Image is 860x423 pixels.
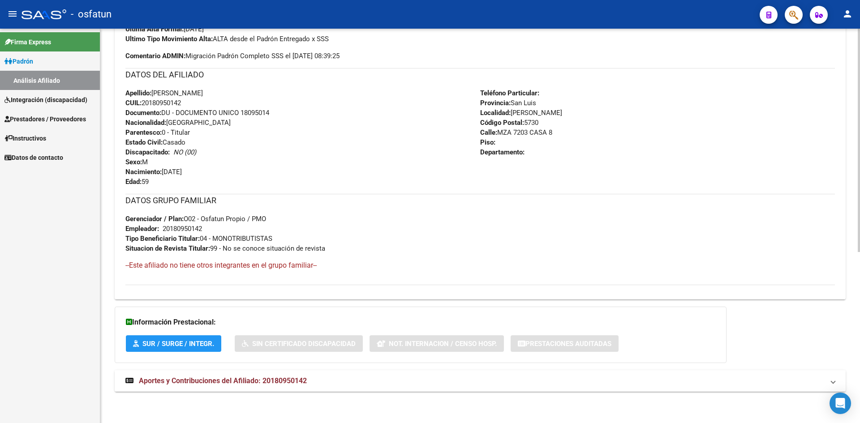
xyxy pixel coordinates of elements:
[125,128,190,137] span: 0 - Titular
[139,376,307,385] span: Aportes y Contribuciones del Afiliado: 20180950142
[4,37,51,47] span: Firma Express
[125,178,149,186] span: 59
[370,335,504,352] button: Not. Internacion / Censo Hosp.
[480,148,525,156] strong: Departamento:
[480,99,536,107] span: San Luis
[480,109,562,117] span: [PERSON_NAME]
[125,89,203,97] span: [PERSON_NAME]
[4,133,46,143] span: Instructivos
[480,99,511,107] strong: Provincia:
[389,340,497,348] span: Not. Internacion / Censo Hosp.
[252,340,356,348] span: Sin Certificado Discapacidad
[830,393,851,414] div: Open Intercom Messenger
[125,168,182,176] span: [DATE]
[7,9,18,19] mat-icon: menu
[125,68,835,81] h3: DATOS DEL AFILIADO
[125,35,213,43] strong: Ultimo Tipo Movimiento Alta:
[525,340,611,348] span: Prestaciones Auditadas
[125,109,161,117] strong: Documento:
[125,119,231,127] span: [GEOGRAPHIC_DATA]
[125,89,151,97] strong: Apellido:
[125,168,162,176] strong: Nacimiento:
[142,340,214,348] span: SUR / SURGE / INTEGR.
[480,128,552,137] span: MZA 7203 CASA 8
[4,153,63,162] span: Datos de contacto
[125,235,272,243] span: 04 - MONOTRIBUTISTAS
[125,109,269,117] span: DU - DOCUMENTO UNICO 18095014
[480,109,511,117] strong: Localidad:
[125,244,325,252] span: 99 - No se conoce situación de revista
[126,335,221,352] button: SUR / SURGE / INTEGR.
[125,244,210,252] strong: Situacion de Revista Titular:
[125,99,181,107] span: 20180950142
[125,138,163,146] strong: Estado Civil:
[125,51,340,61] span: Migración Padrón Completo SSS el [DATE] 08:39:25
[480,128,497,137] strong: Calle:
[115,370,846,392] mat-expansion-panel-header: Aportes y Contribuciones del Afiliado: 20180950142
[480,119,538,127] span: 5730
[125,25,204,33] span: [DATE]
[126,316,715,329] h3: Información Prestacional:
[4,95,87,105] span: Integración (discapacidad)
[125,261,835,270] h4: --Este afiliado no tiene otros integrantes en el grupo familiar--
[842,9,853,19] mat-icon: person
[173,148,196,156] i: NO (00)
[125,225,159,233] strong: Empleador:
[4,114,86,124] span: Prestadores / Proveedores
[235,335,363,352] button: Sin Certificado Discapacidad
[125,119,166,127] strong: Nacionalidad:
[480,138,495,146] strong: Piso:
[125,215,266,223] span: O02 - Osfatun Propio / PMO
[125,52,185,60] strong: Comentario ADMIN:
[125,235,200,243] strong: Tipo Beneficiario Titular:
[163,224,202,234] div: 20180950142
[480,89,539,97] strong: Teléfono Particular:
[125,25,184,33] strong: Última Alta Formal:
[4,56,33,66] span: Padrón
[71,4,112,24] span: - osfatun
[125,138,185,146] span: Casado
[125,158,142,166] strong: Sexo:
[511,335,619,352] button: Prestaciones Auditadas
[125,99,142,107] strong: CUIL:
[125,35,329,43] span: ALTA desde el Padrón Entregado x SSS
[125,128,162,137] strong: Parentesco:
[125,194,835,207] h3: DATOS GRUPO FAMILIAR
[125,215,184,223] strong: Gerenciador / Plan:
[125,158,148,166] span: M
[125,148,170,156] strong: Discapacitado:
[480,119,524,127] strong: Código Postal:
[125,178,142,186] strong: Edad:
